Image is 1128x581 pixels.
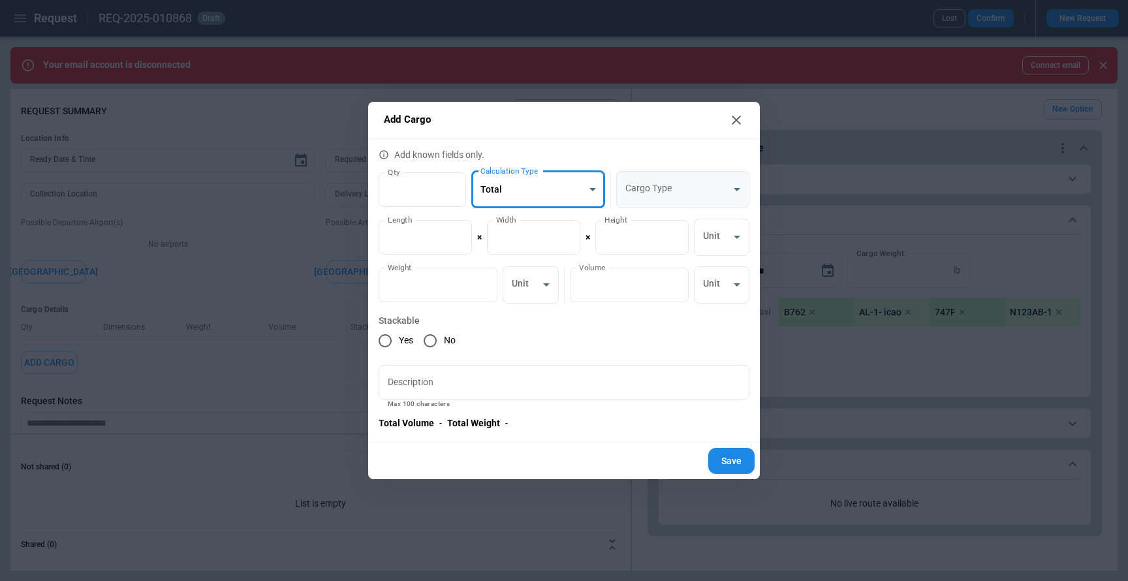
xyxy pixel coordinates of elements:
[399,335,413,346] span: Yes
[379,314,749,327] label: Stackable
[586,232,590,243] p: ×
[447,418,500,429] p: Total Weight
[480,165,538,176] label: Calculation Type
[496,214,516,225] label: Width
[388,214,412,225] label: Length
[368,102,760,139] h2: Add Cargo
[388,262,412,273] label: Weight
[579,262,605,273] label: Volume
[388,401,740,407] p: Max 100 characters
[379,139,749,161] p: Add known fields only.
[471,171,604,208] div: Total
[388,166,400,178] label: Qty
[444,335,456,346] span: No
[379,418,434,429] p: Total Volume
[604,214,627,225] label: Height
[477,232,482,243] p: ×
[439,418,442,429] p: -
[708,448,755,475] button: Save
[505,418,508,429] p: -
